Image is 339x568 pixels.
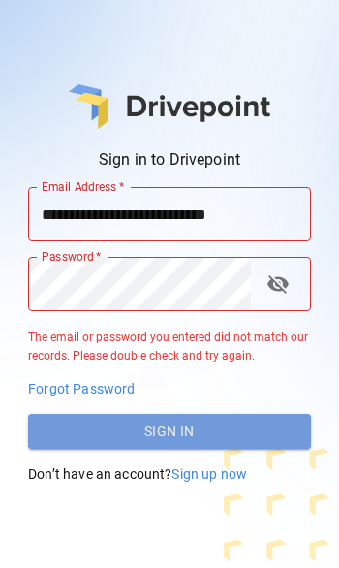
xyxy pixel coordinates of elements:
[28,381,135,396] span: Forgot Password
[171,466,247,482] span: Sign up now
[28,414,311,449] button: Sign In
[28,464,311,484] p: Don’t have an account?
[28,148,311,172] p: Sign in to Drivepoint
[28,331,308,363] span: The email or password you entered did not match our records. Please double check and try again.
[69,84,269,129] img: main logo
[266,272,290,296] span: visibility_off
[42,178,124,195] label: Email Address
[42,248,101,265] label: Password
